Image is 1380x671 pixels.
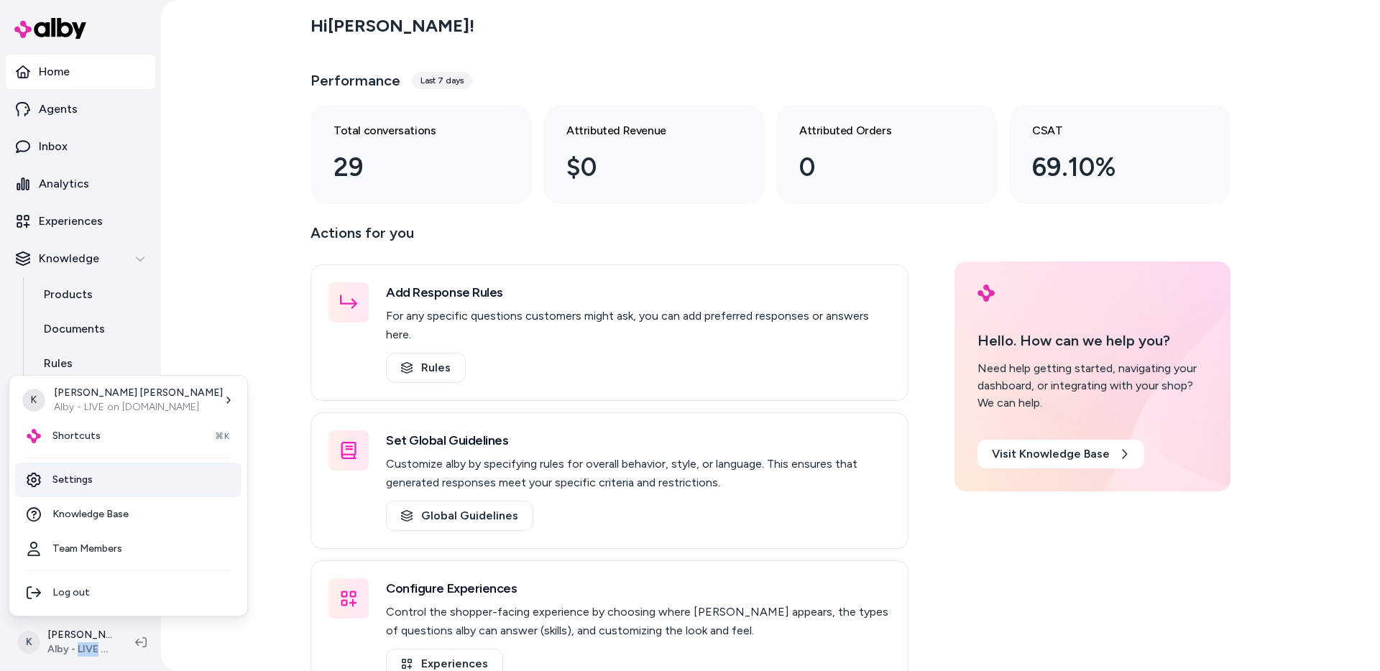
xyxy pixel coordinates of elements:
[22,389,45,412] span: K
[52,507,129,522] span: Knowledge Base
[27,429,41,443] img: alby Logo
[15,463,241,497] a: Settings
[52,429,101,443] span: Shortcuts
[215,430,230,442] span: ⌘K
[15,532,241,566] a: Team Members
[15,575,241,610] div: Log out
[54,386,223,400] p: [PERSON_NAME] [PERSON_NAME]
[54,400,223,415] p: Alby - LIVE on [DOMAIN_NAME]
